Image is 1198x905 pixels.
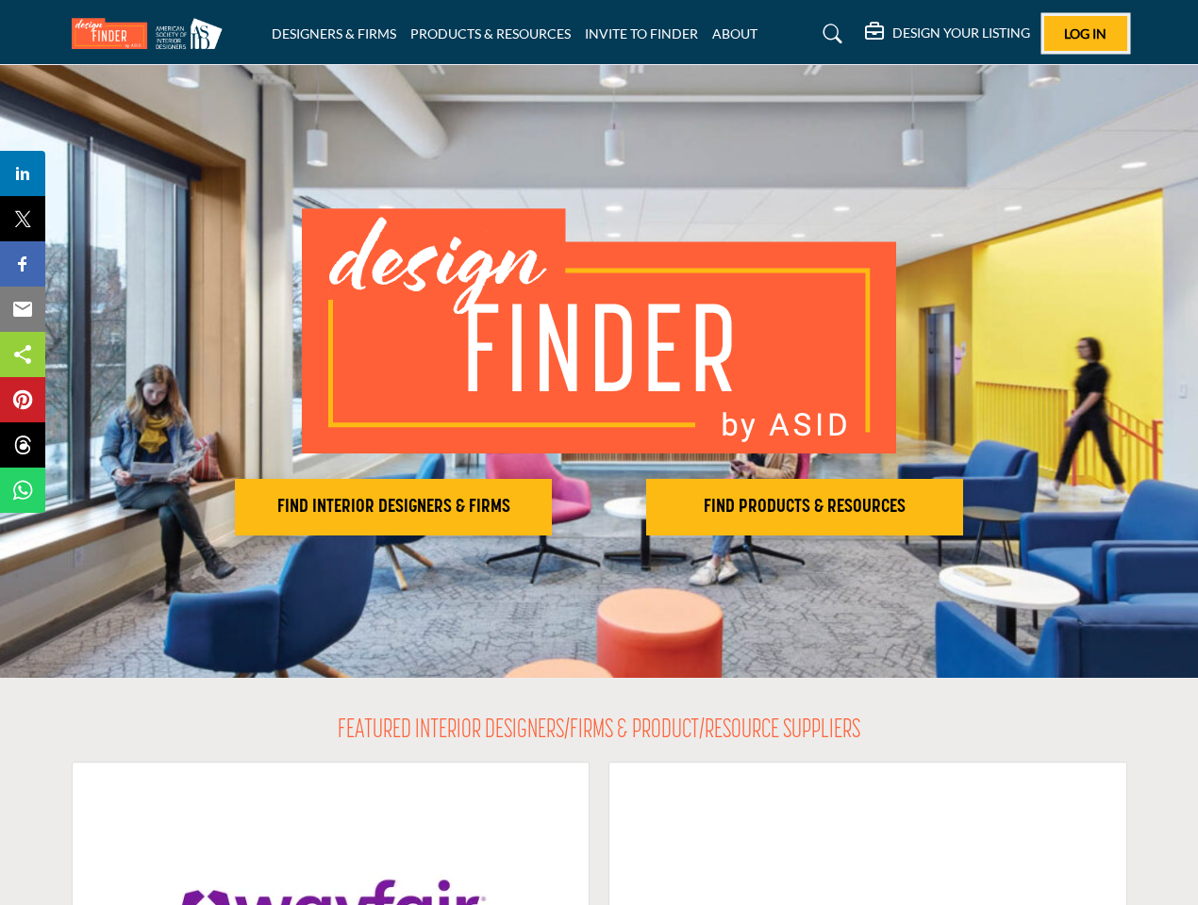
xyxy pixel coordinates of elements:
h2: FEATURED INTERIOR DESIGNERS/FIRMS & PRODUCT/RESOURCE SUPPLIERS [338,716,860,748]
button: FIND INTERIOR DESIGNERS & FIRMS [235,479,552,535]
img: image [302,208,896,453]
a: INVITE TO FINDER [585,25,698,41]
h2: FIND PRODUCTS & RESOURCES [652,496,957,518]
h5: DESIGN YOUR LISTING [892,25,1030,41]
img: Site Logo [72,18,232,49]
h2: FIND INTERIOR DESIGNERS & FIRMS [241,496,546,518]
a: DESIGNERS & FIRMS [272,25,396,41]
a: Search [805,19,855,49]
button: FIND PRODUCTS & RESOURCES [646,479,963,535]
span: Log In [1064,25,1106,41]
a: PRODUCTS & RESOURCES [410,25,571,41]
div: DESIGN YOUR LISTING [865,23,1030,45]
button: Log In [1044,16,1127,51]
a: ABOUT [712,25,757,41]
